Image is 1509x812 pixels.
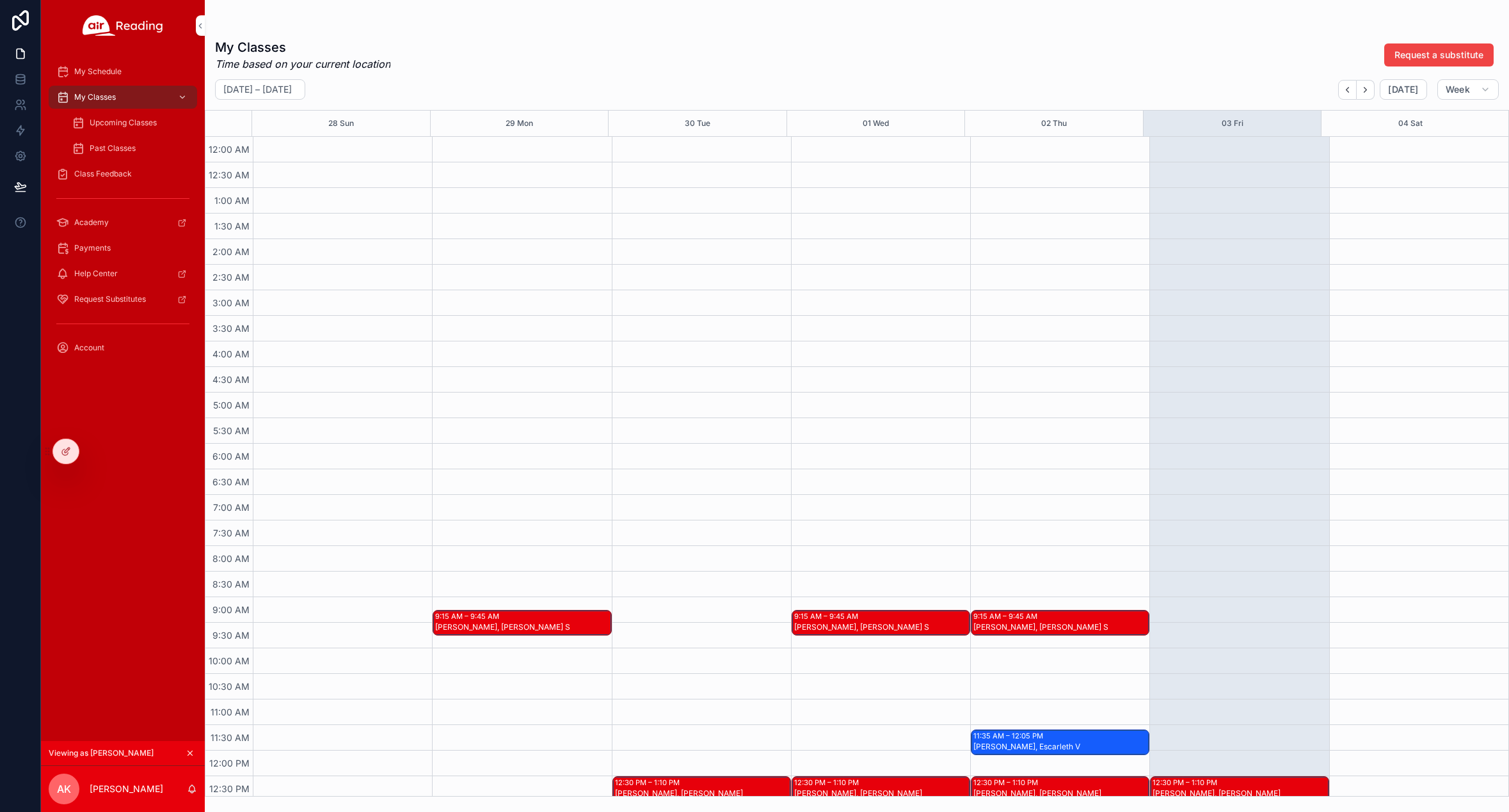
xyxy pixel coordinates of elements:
[792,777,970,809] div: 12:30 PM – 1:10 PM[PERSON_NAME], [PERSON_NAME]
[1394,49,1483,61] span: Request a substitute
[971,611,1149,635] div: 9:15 AM – 9:45 AM[PERSON_NAME], [PERSON_NAME] S
[74,66,122,77] span: My Schedule
[209,246,253,257] span: 2:00 AM
[49,60,197,83] a: My Schedule
[794,622,969,632] div: [PERSON_NAME], [PERSON_NAME] S
[1153,788,1327,799] div: [PERSON_NAME], [PERSON_NAME]
[57,781,71,797] span: AK
[1151,777,1328,809] div: 12:30 PM – 1:10 PM[PERSON_NAME], [PERSON_NAME]
[49,237,197,260] a: Payments
[90,118,157,128] span: Upcoming Classes
[74,343,104,353] span: Account
[971,777,1149,809] div: 12:30 PM – 1:10 PM[PERSON_NAME], [PERSON_NAME]
[209,604,253,615] span: 9:00 AM
[613,777,790,809] div: 12:30 PM – 1:10 PM[PERSON_NAME], [PERSON_NAME]
[209,451,253,462] span: 6:00 AM
[615,788,790,799] div: [PERSON_NAME], [PERSON_NAME]
[49,211,197,234] a: Academy
[206,783,253,794] span: 12:30 PM
[210,425,253,436] span: 5:30 AM
[74,294,146,304] span: Request Substitutes
[49,336,197,359] a: Account
[792,611,970,635] div: 9:15 AM – 9:45 AM[PERSON_NAME], [PERSON_NAME] S
[49,262,197,285] a: Help Center
[1041,111,1067,136] button: 02 Thu
[223,83,292,96] h2: [DATE] – [DATE]
[685,111,710,136] button: 30 Tue
[435,611,502,621] div: 9:15 AM – 9:45 AM
[615,777,683,788] div: 12:30 PM – 1:10 PM
[211,221,253,231] span: 1:30 AM
[90,143,136,153] span: Past Classes
[794,611,861,621] div: 9:15 AM – 9:45 AM
[210,400,253,410] span: 5:00 AM
[90,783,163,795] p: [PERSON_NAME]
[209,297,253,308] span: 3:00 AM
[215,56,390,72] em: Time based on your current location
[794,788,969,799] div: [PERSON_NAME], [PERSON_NAME]
[973,777,1041,788] div: 12:30 PM – 1:10 PM
[973,611,1041,621] div: 9:15 AM – 9:45 AM
[328,111,354,136] button: 28 Sun
[1380,79,1426,100] button: [DATE]
[209,348,253,359] span: 4:00 AM
[83,15,163,36] img: App logo
[1357,80,1375,100] button: Next
[794,777,862,788] div: 12:30 PM – 1:10 PM
[209,323,253,334] span: 3:30 AM
[435,622,610,632] div: [PERSON_NAME], [PERSON_NAME] S
[74,269,118,279] span: Help Center
[973,731,1046,741] div: 11:35 AM – 12:05 PM
[215,38,390,56] h1: My Classes
[433,611,611,635] div: 9:15 AM – 9:45 AM[PERSON_NAME], [PERSON_NAME] S
[49,288,197,311] a: Request Substitutes
[209,374,253,385] span: 4:30 AM
[1437,79,1499,100] button: Week
[210,527,253,538] span: 7:30 AM
[1222,111,1243,136] button: 03 Fri
[209,579,253,589] span: 8:30 AM
[205,169,253,180] span: 12:30 AM
[74,217,109,228] span: Academy
[207,707,253,717] span: 11:00 AM
[64,111,197,134] a: Upcoming Classes
[971,730,1149,754] div: 11:35 AM – 12:05 PM[PERSON_NAME], Escarleth V
[41,51,205,376] div: scrollable content
[1153,777,1220,788] div: 12:30 PM – 1:10 PM
[973,622,1148,632] div: [PERSON_NAME], [PERSON_NAME] S
[205,655,253,666] span: 10:00 AM
[973,742,1148,752] div: [PERSON_NAME], Escarleth V
[506,111,533,136] button: 29 Mon
[74,169,132,179] span: Class Feedback
[49,748,154,758] span: Viewing as [PERSON_NAME]
[205,681,253,692] span: 10:30 AM
[863,111,889,136] button: 01 Wed
[209,476,253,487] span: 6:30 AM
[209,630,253,641] span: 9:30 AM
[1446,84,1470,95] span: Week
[210,502,253,513] span: 7:00 AM
[74,92,116,102] span: My Classes
[1384,43,1494,66] button: Request a substitute
[1388,84,1418,95] span: [DATE]
[209,553,253,564] span: 8:00 AM
[64,137,197,160] a: Past Classes
[205,144,253,155] span: 12:00 AM
[211,195,253,206] span: 1:00 AM
[209,272,253,283] span: 2:30 AM
[1338,80,1357,100] button: Back
[1398,111,1423,136] button: 04 Sat
[206,758,253,769] span: 12:00 PM
[207,732,253,743] span: 11:30 AM
[49,86,197,109] a: My Classes
[49,162,197,185] a: Class Feedback
[973,788,1148,799] div: [PERSON_NAME], [PERSON_NAME]
[74,243,111,253] span: Payments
